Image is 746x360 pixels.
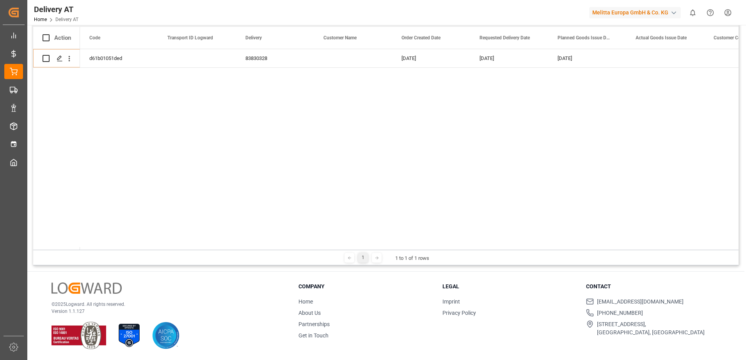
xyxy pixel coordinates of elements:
span: [STREET_ADDRESS], [GEOGRAPHIC_DATA], [GEOGRAPHIC_DATA] [597,320,705,337]
button: show 0 new notifications [684,4,702,21]
a: About Us [298,310,321,316]
a: Get in Touch [298,332,329,339]
img: ISO 9001 & ISO 14001 Certification [52,322,106,349]
a: Privacy Policy [442,310,476,316]
span: Planned Goods Issue Date [558,35,610,41]
div: [DATE] [392,49,470,67]
span: Customer Code [714,35,746,41]
span: Transport ID Logward [167,35,213,41]
a: Home [34,17,47,22]
span: Customer Name [323,35,357,41]
span: Code [89,35,100,41]
div: Delivery AT [34,4,78,15]
h3: Contact [586,282,720,291]
img: AICPA SOC [152,322,179,349]
img: Logward Logo [52,282,122,294]
h3: Legal [442,282,577,291]
a: Imprint [442,298,460,305]
a: Partnerships [298,321,330,327]
a: Home [298,298,313,305]
img: ISO 27001 Certification [115,322,143,349]
div: Melitta Europa GmbH & Co. KG [589,7,681,18]
span: Delivery [245,35,262,41]
span: [EMAIL_ADDRESS][DOMAIN_NAME] [597,298,684,306]
div: [DATE] [548,49,626,67]
span: Actual Goods Issue Date [636,35,687,41]
div: d61b01051ded [80,49,158,67]
button: Melitta Europa GmbH & Co. KG [589,5,684,20]
p: © 2025 Logward. All rights reserved. [52,301,279,308]
button: Help Center [702,4,719,21]
div: 1 to 1 of 1 rows [395,254,429,262]
div: Press SPACE to select this row. [33,49,80,68]
div: [DATE] [470,49,548,67]
div: Action [54,34,71,41]
span: Requested Delivery Date [480,35,530,41]
span: Order Created Date [401,35,440,41]
span: [PHONE_NUMBER] [597,309,643,317]
h3: Company [298,282,433,291]
p: Version 1.1.127 [52,308,279,315]
div: 83830328 [236,49,314,67]
div: 1 [358,253,368,263]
